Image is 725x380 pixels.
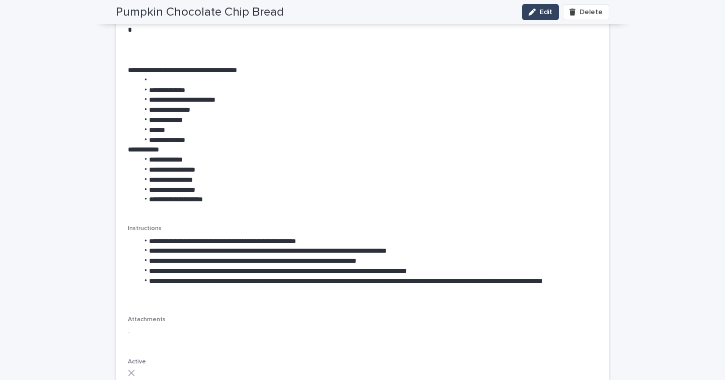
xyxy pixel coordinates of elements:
button: Edit [522,4,559,20]
span: Attachments [128,317,166,323]
h2: Pumpkin Chocolate Chip Bread [116,5,284,20]
span: Instructions [128,225,162,232]
span: Edit [540,9,552,16]
button: Delete [563,4,609,20]
span: Active [128,359,146,365]
p: - [128,328,597,338]
span: Delete [579,9,603,16]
